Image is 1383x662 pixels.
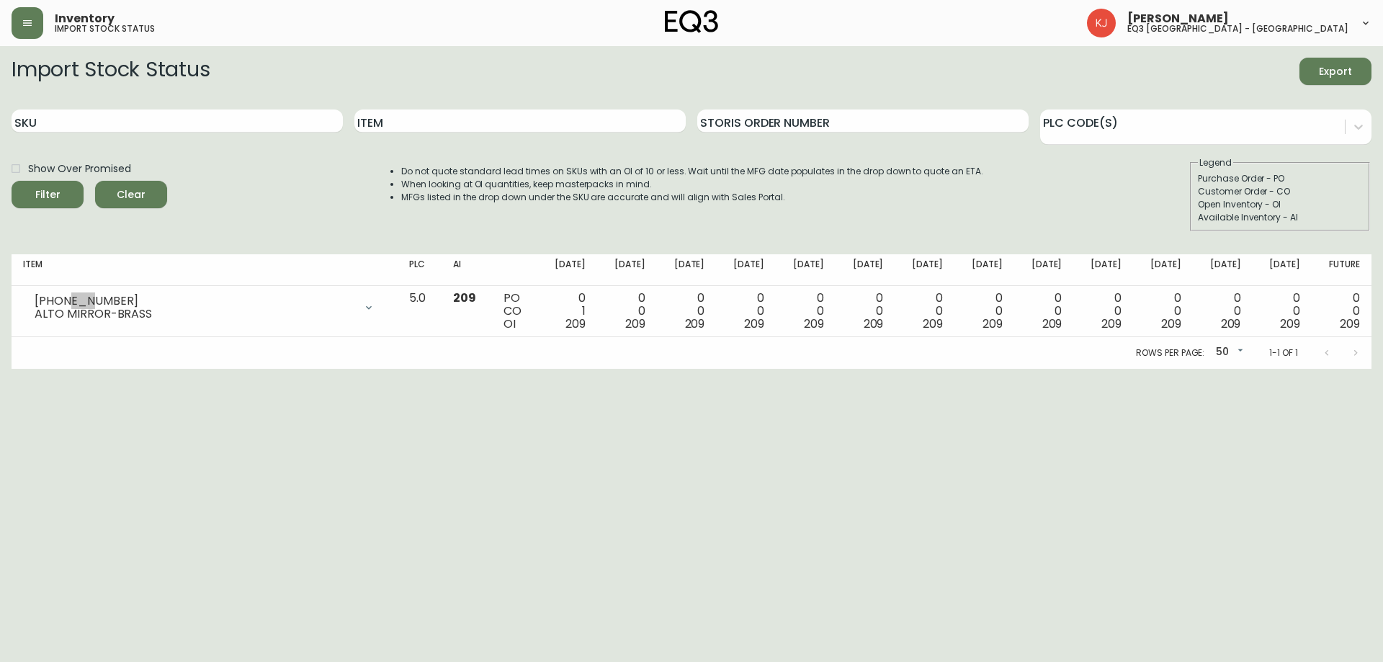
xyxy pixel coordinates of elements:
div: 0 0 [906,292,943,331]
span: [PERSON_NAME] [1127,13,1229,24]
div: Customer Order - CO [1198,185,1362,198]
p: 1-1 of 1 [1269,346,1298,359]
th: [DATE] [1252,254,1312,286]
th: [DATE] [597,254,657,286]
legend: Legend [1198,156,1233,169]
th: [DATE] [1193,254,1253,286]
span: 209 [1101,316,1122,332]
div: 0 0 [1263,292,1300,331]
h2: Import Stock Status [12,58,210,85]
th: [DATE] [776,254,836,286]
span: 209 [625,316,645,332]
span: 209 [923,316,943,332]
div: 0 0 [1204,292,1241,331]
th: [DATE] [895,254,954,286]
span: Inventory [55,13,115,24]
button: Clear [95,181,167,208]
div: 0 0 [1323,292,1360,331]
th: PLC [398,254,442,286]
img: 24a625d34e264d2520941288c4a55f8e [1087,9,1116,37]
div: Open Inventory - OI [1198,198,1362,211]
div: 0 0 [668,292,705,331]
span: 209 [1221,316,1241,332]
li: When looking at OI quantities, keep masterpacks in mind. [401,178,983,191]
th: Future [1312,254,1371,286]
div: 0 0 [787,292,824,331]
div: ALTO MIRROR-BRASS [35,308,354,321]
th: [DATE] [954,254,1014,286]
span: 209 [453,290,476,306]
th: [DATE] [537,254,597,286]
div: 0 0 [966,292,1003,331]
span: 209 [685,316,705,332]
h5: import stock status [55,24,155,33]
div: 0 0 [728,292,764,331]
div: 0 0 [609,292,645,331]
img: logo [665,10,718,33]
span: Show Over Promised [28,161,131,176]
div: Purchase Order - PO [1198,172,1362,185]
div: PO CO [503,292,526,331]
th: Item [12,254,398,286]
li: MFGs listed in the drop down under the SKU are accurate and will align with Sales Portal. [401,191,983,204]
div: 50 [1210,341,1246,364]
span: 209 [804,316,824,332]
span: Clear [107,186,156,204]
div: [PHONE_NUMBER] [35,295,354,308]
th: [DATE] [1073,254,1133,286]
th: [DATE] [1014,254,1074,286]
th: AI [442,254,493,286]
span: 209 [864,316,884,332]
span: 209 [1340,316,1360,332]
span: 209 [744,316,764,332]
div: Available Inventory - AI [1198,211,1362,224]
div: 0 1 [549,292,586,331]
div: Filter [35,186,61,204]
div: 0 0 [1145,292,1181,331]
th: [DATE] [836,254,895,286]
span: Export [1311,63,1360,81]
p: Rows per page: [1136,346,1204,359]
li: Do not quote standard lead times on SKUs with an OI of 10 or less. Wait until the MFG date popula... [401,165,983,178]
div: 0 0 [1026,292,1062,331]
div: [PHONE_NUMBER]ALTO MIRROR-BRASS [23,292,386,323]
span: 209 [1161,316,1181,332]
span: 209 [1280,316,1300,332]
td: 5.0 [398,286,442,337]
h5: eq3 [GEOGRAPHIC_DATA] - [GEOGRAPHIC_DATA] [1127,24,1348,33]
th: [DATE] [657,254,717,286]
span: OI [503,316,516,332]
span: 209 [983,316,1003,332]
div: 0 0 [1085,292,1122,331]
span: 209 [1042,316,1062,332]
div: 0 0 [847,292,884,331]
th: [DATE] [1133,254,1193,286]
th: [DATE] [716,254,776,286]
button: Export [1299,58,1371,85]
span: 209 [565,316,586,332]
button: Filter [12,181,84,208]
